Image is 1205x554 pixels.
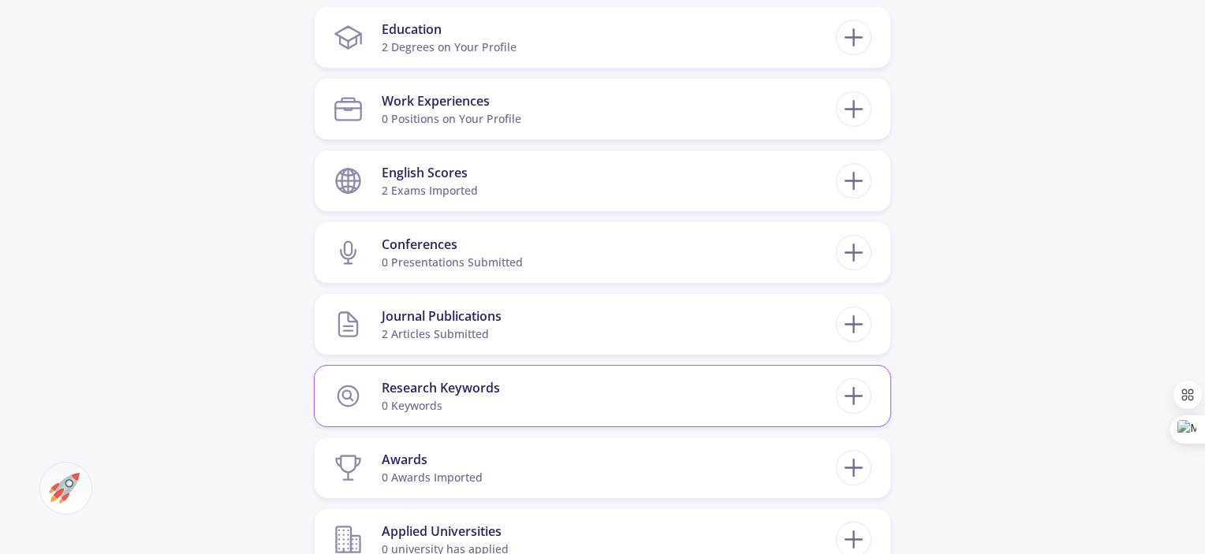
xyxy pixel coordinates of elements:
[49,473,80,504] img: ac-market
[382,325,502,342] div: 2 articles submitted
[382,163,478,182] div: English Scores
[382,39,517,55] div: 2 Degrees on Your Profile
[382,450,483,469] div: Awards
[382,522,509,541] div: Applied Universities
[382,254,523,270] div: 0 presentations submitted
[382,182,478,199] div: 2 exams imported
[382,397,500,414] div: 0 keywords
[382,20,517,39] div: Education
[382,378,500,397] div: Research Keywords
[382,235,523,254] div: Conferences
[382,110,521,127] div: 0 Positions on Your Profile
[382,307,502,325] div: Journal Publications
[382,469,483,485] div: 0 awards imported
[382,91,521,110] div: Work Experiences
